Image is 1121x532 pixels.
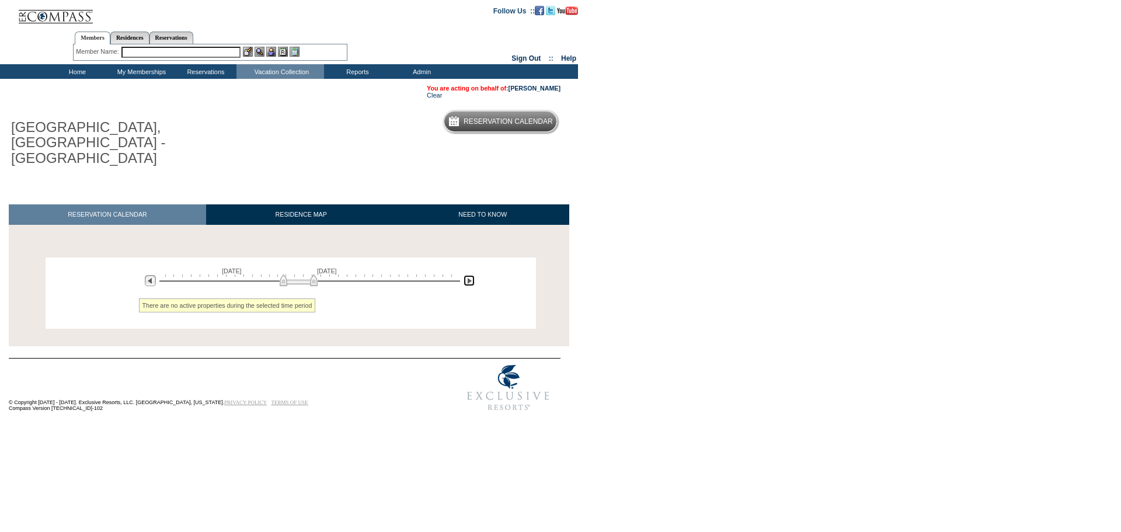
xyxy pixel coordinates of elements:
[9,204,206,225] a: RESERVATION CALENDAR
[206,204,396,225] a: RESIDENCE MAP
[9,117,270,168] h1: [GEOGRAPHIC_DATA], [GEOGRAPHIC_DATA] - [GEOGRAPHIC_DATA]
[44,64,108,79] td: Home
[290,47,300,57] img: b_calculator.gif
[76,47,121,57] div: Member Name:
[9,359,417,417] td: © Copyright [DATE] - [DATE]. Exclusive Resorts, LLC. [GEOGRAPHIC_DATA], [US_STATE]. Compass Versi...
[324,64,388,79] td: Reports
[511,54,541,62] a: Sign Out
[108,64,172,79] td: My Memberships
[546,6,555,13] a: Follow us on Twitter
[464,275,475,286] img: Next
[557,6,578,13] a: Subscribe to our YouTube Channel
[278,47,288,57] img: Reservations
[561,54,576,62] a: Help
[271,399,308,405] a: TERMS OF USE
[243,47,253,57] img: b_edit.gif
[388,64,452,79] td: Admin
[396,204,569,225] a: NEED TO KNOW
[172,64,236,79] td: Reservations
[75,32,110,44] a: Members
[557,6,578,15] img: Subscribe to our YouTube Channel
[535,6,544,15] img: Become our fan on Facebook
[145,275,156,286] img: Previous
[493,6,535,15] td: Follow Us ::
[224,399,267,405] a: PRIVACY POLICY
[546,6,555,15] img: Follow us on Twitter
[317,267,337,274] span: [DATE]
[255,47,264,57] img: View
[236,64,324,79] td: Vacation Collection
[549,54,553,62] span: ::
[110,32,149,44] a: Residences
[266,47,276,57] img: Impersonate
[456,359,560,417] img: Exclusive Resorts
[427,92,442,99] a: Clear
[222,267,242,274] span: [DATE]
[149,32,193,44] a: Reservations
[139,298,316,312] div: There are no active properties during the selected time period
[427,85,560,92] span: You are acting on behalf of:
[464,118,553,126] h5: Reservation Calendar
[509,85,560,92] a: [PERSON_NAME]
[535,6,544,13] a: Become our fan on Facebook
